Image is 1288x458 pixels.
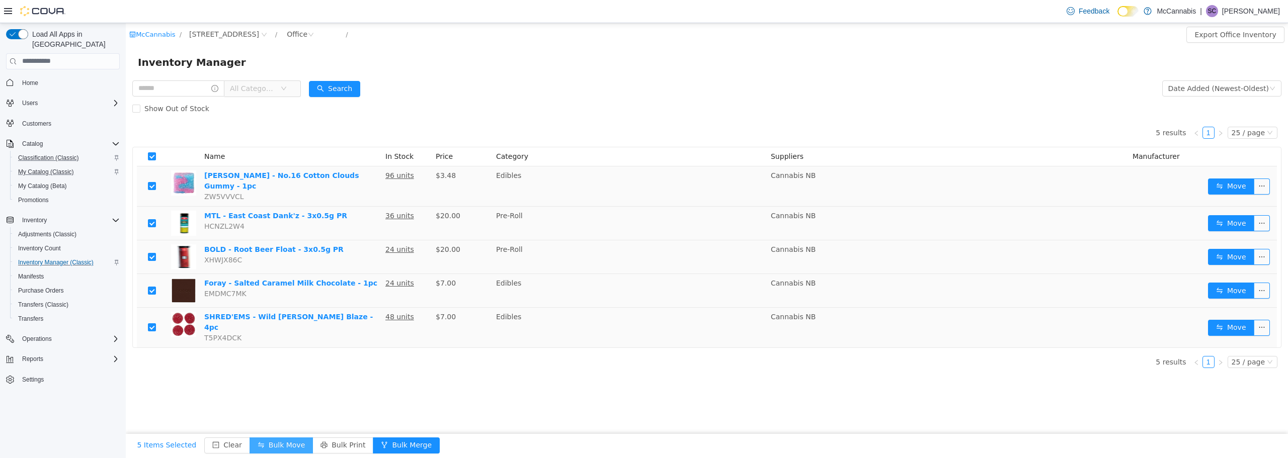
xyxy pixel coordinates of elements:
[14,299,72,311] a: Transfers (Classic)
[1200,5,1202,17] p: |
[10,284,124,298] button: Purchase Orders
[14,270,48,283] a: Manifests
[1128,192,1144,208] button: icon: ellipsis
[18,353,120,365] span: Reports
[1079,6,1109,16] span: Feedback
[1141,336,1147,343] i: icon: down
[14,166,78,178] a: My Catalog (Classic)
[260,222,288,230] u: 24 units
[1128,297,1144,313] button: icon: ellipsis
[14,256,120,268] span: Inventory Manager (Classic)
[18,214,120,226] span: Inventory
[14,194,120,206] span: Promotions
[1206,5,1218,17] div: Steven Comeau
[1077,333,1089,345] li: 1
[18,258,94,266] span: Inventory Manager (Classic)
[260,256,288,264] u: 24 units
[18,77,42,89] a: Home
[645,222,690,230] span: Cannabis NB
[260,148,288,156] u: 96 units
[14,228,80,240] a: Adjustments (Classic)
[370,129,403,137] span: Category
[366,184,641,217] td: Pre-Roll
[14,180,120,192] span: My Catalog (Beta)
[78,199,119,207] span: HCNZL2W4
[1106,333,1139,344] div: 25 / page
[2,372,124,387] button: Settings
[14,152,120,164] span: Classification (Classic)
[1128,259,1144,276] button: icon: ellipsis
[187,414,248,430] button: icon: printerBulk Print
[260,129,288,137] span: In Stock
[18,76,120,89] span: Home
[18,214,51,226] button: Inventory
[18,244,61,252] span: Inventory Count
[1128,155,1144,171] button: icon: ellipsis
[10,312,124,326] button: Transfers
[366,285,641,324] td: Edibles
[22,355,43,363] span: Reports
[54,8,56,15] span: /
[149,8,151,15] span: /
[86,62,93,69] i: icon: info-circle
[1082,259,1129,276] button: icon: swapMove
[18,138,47,150] button: Catalog
[18,333,56,345] button: Operations
[1092,336,1098,342] i: icon: right
[22,120,51,128] span: Customers
[18,97,42,109] button: Users
[63,6,133,17] span: 3112 Main St, Unit 2
[22,140,43,148] span: Catalog
[18,374,48,386] a: Settings
[78,266,121,274] span: EMDMC7MK
[4,414,79,430] button: 5 Items Selected
[14,180,71,192] a: My Catalog (Beta)
[18,353,47,365] button: Reports
[1042,58,1143,73] div: Date Added (Newest-Oldest)
[1141,107,1147,114] i: icon: down
[1065,333,1077,345] li: Previous Page
[14,285,68,297] a: Purchase Orders
[1082,226,1129,242] button: icon: swapMove
[1082,297,1129,313] button: icon: swapMove
[18,373,120,386] span: Settings
[1030,333,1060,345] li: 5 results
[260,290,288,298] u: 48 units
[78,189,221,197] a: MTL - East Coast Dank'z - 3x0.5g PR
[2,75,124,90] button: Home
[1077,104,1088,115] a: 1
[18,154,79,162] span: Classification (Classic)
[14,285,120,297] span: Purchase Orders
[45,188,70,213] img: MTL - East Coast Dank'z - 3x0.5g PR hero shot
[14,242,65,254] a: Inventory Count
[2,96,124,110] button: Users
[1157,5,1196,17] p: McCannabis
[45,147,70,172] img: Glenn's - No.16 Cotton Clouds Gummy - 1pc hero shot
[10,255,124,269] button: Inventory Manager (Classic)
[14,299,120,311] span: Transfers (Classic)
[10,227,124,241] button: Adjustments (Classic)
[10,179,124,193] button: My Catalog (Beta)
[45,289,70,314] img: SHRED'EMS - Wild Berry Blaze - 4pc hero shot
[22,376,44,384] span: Settings
[14,313,120,325] span: Transfers
[1117,6,1139,17] input: Dark Mode
[2,213,124,227] button: Inventory
[104,60,150,70] span: All Categories
[10,151,124,165] button: Classification (Classic)
[1092,107,1098,113] i: icon: right
[220,8,222,15] span: /
[20,6,65,16] img: Cova
[1222,5,1280,17] p: [PERSON_NAME]
[155,62,161,69] i: icon: down
[18,196,49,204] span: Promotions
[18,182,67,190] span: My Catalog (Beta)
[78,311,116,319] span: T5PX4DCK
[14,152,83,164] a: Classification (Classic)
[78,222,218,230] a: BOLD - Root Beer Float - 3x0.5g PR
[645,189,690,197] span: Cannabis NB
[78,233,116,241] span: XHWJX86C
[1030,104,1060,116] li: 5 results
[78,414,124,430] button: icon: minus-squareClear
